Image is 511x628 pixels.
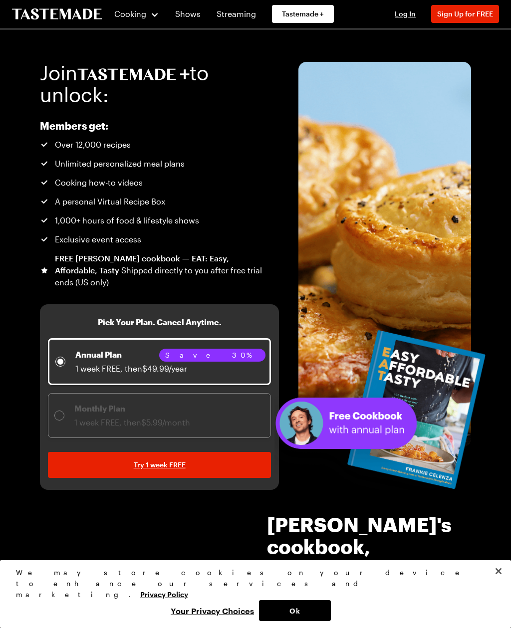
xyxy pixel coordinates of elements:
span: Log In [395,9,416,18]
ul: Tastemade+ Annual subscription benefits [40,139,263,288]
span: Over 12,000 recipes [55,139,131,151]
a: Tastemade + [272,5,334,23]
span: Shipped directly to you after free trial ends (US only) [55,265,262,287]
p: Annual Plan [75,349,187,361]
button: Log In [385,9,425,19]
span: Try 1 week FREE [134,460,186,470]
span: Cooking how-to videos [55,177,143,189]
span: Sign Up for FREE [437,9,493,18]
h1: Join to unlock: [40,62,279,106]
span: 1 week FREE, then $5.99/month [74,418,190,427]
button: Your Privacy Choices [166,600,259,621]
button: Ok [259,600,331,621]
a: To Tastemade Home Page [12,8,102,20]
button: Sign Up for FREE [431,5,499,23]
span: 1 week FREE, then $49.99/year [75,364,187,373]
span: Unlimited personalized meal plans [55,158,185,170]
button: Close [488,560,510,582]
span: 1,000+ hours of food & lifestyle shows [55,214,199,226]
h3: [PERSON_NAME]'s cookbook, our gift to you [267,514,452,580]
span: Tastemade + [282,9,324,19]
span: Cooking [114,9,146,18]
h2: Members get: [40,120,263,132]
span: A personal Virtual Recipe Box [55,196,165,208]
div: FREE [PERSON_NAME] cookbook — EAT: Easy, Affordable, Tasty [55,252,263,288]
h3: Pick Your Plan. Cancel Anytime. [98,316,222,328]
span: Save 30% [165,350,259,361]
div: Privacy [16,567,487,621]
div: We may store cookies on your device to enhance our services and marketing. [16,567,487,600]
span: Exclusive event access [55,233,141,245]
button: Cooking [114,2,159,26]
a: More information about your privacy, opens in a new tab [140,589,188,599]
p: Monthly Plan [74,403,190,415]
a: Try 1 week FREE [48,452,271,478]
